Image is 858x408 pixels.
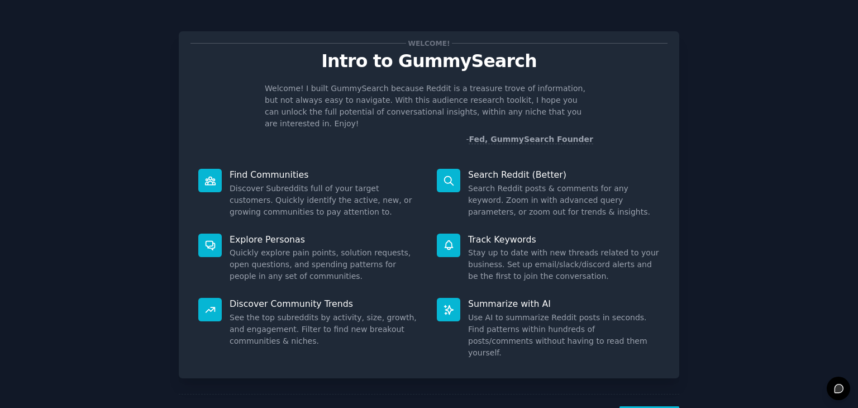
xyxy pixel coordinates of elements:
[230,234,421,245] p: Explore Personas
[468,312,660,359] dd: Use AI to summarize Reddit posts in seconds. Find patterns within hundreds of posts/comments with...
[468,234,660,245] p: Track Keywords
[190,51,668,71] p: Intro to GummySearch
[406,37,452,49] span: Welcome!
[466,134,593,145] div: -
[468,183,660,218] dd: Search Reddit posts & comments for any keyword. Zoom in with advanced query parameters, or zoom o...
[230,298,421,310] p: Discover Community Trends
[230,183,421,218] dd: Discover Subreddits full of your target customers. Quickly identify the active, new, or growing c...
[469,135,593,144] a: Fed, GummySearch Founder
[265,83,593,130] p: Welcome! I built GummySearch because Reddit is a treasure trove of information, but not always ea...
[468,247,660,282] dd: Stay up to date with new threads related to your business. Set up email/slack/discord alerts and ...
[230,312,421,347] dd: See the top subreddits by activity, size, growth, and engagement. Filter to find new breakout com...
[230,169,421,181] p: Find Communities
[468,169,660,181] p: Search Reddit (Better)
[230,247,421,282] dd: Quickly explore pain points, solution requests, open questions, and spending patterns for people ...
[468,298,660,310] p: Summarize with AI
